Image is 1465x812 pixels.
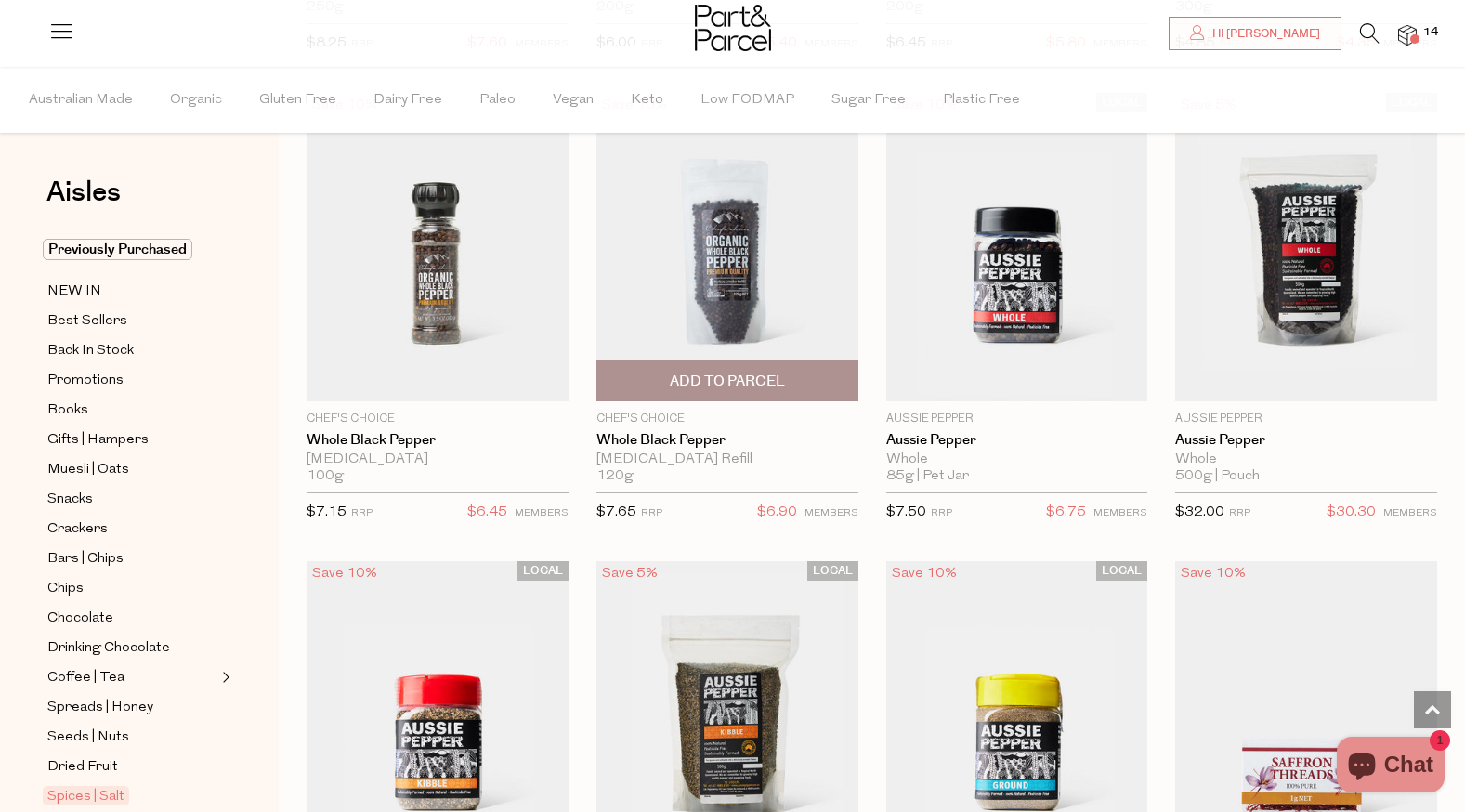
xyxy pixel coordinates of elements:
span: Seeds | Nuts [47,727,129,749]
span: Add To Parcel [670,372,785,391]
span: $6.75 [1046,501,1086,525]
small: MEMBERS [515,508,569,518]
span: $7.15 [307,505,347,519]
span: LOCAL [807,561,858,581]
span: Hi [PERSON_NAME] [1208,26,1320,42]
a: Whole Black Pepper [307,432,569,449]
span: Spreads | Honey [47,697,153,719]
span: Spices | Salt [43,786,129,805]
img: Aussie Pepper [886,93,1148,402]
div: Save 10% [307,561,383,586]
span: Dairy Free [373,68,442,133]
div: Whole [886,452,1148,468]
span: $7.65 [596,505,636,519]
a: Bars | Chips [47,547,216,570]
a: Gifts | Hampers [47,428,216,452]
div: Whole [1175,452,1437,468]
span: Previously Purchased [43,239,192,260]
a: Spices | Salt [47,785,216,807]
small: MEMBERS [1383,508,1437,518]
div: Save 10% [886,561,962,586]
span: Best Sellers [47,310,127,333]
span: 14 [1419,24,1443,41]
div: Save 10% [1175,561,1251,586]
p: Chef's Choice [596,411,858,427]
a: Seeds | Nuts [47,726,216,749]
span: $30.30 [1327,501,1376,525]
small: RRP [351,508,373,518]
span: $6.45 [467,501,507,525]
a: Whole Black Pepper [596,432,858,449]
a: Muesli | Oats [47,458,216,481]
span: Dried Fruit [47,756,118,779]
span: Keto [631,68,663,133]
small: RRP [1229,508,1250,518]
a: Crackers [47,517,216,541]
a: 14 [1398,25,1417,45]
p: Chef's Choice [307,411,569,427]
a: Aussie Pepper [1175,432,1437,449]
small: RRP [931,508,952,518]
img: Whole Black Pepper [596,93,858,402]
a: Best Sellers [47,309,216,333]
span: Gifts | Hampers [47,429,149,452]
span: $32.00 [1175,505,1224,519]
button: Expand/Collapse Coffee | Tea [217,666,230,688]
span: LOCAL [517,561,569,581]
a: Snacks [47,488,216,511]
a: Chips [47,577,216,600]
span: Australian Made [29,68,133,133]
div: [MEDICAL_DATA] [307,452,569,468]
a: Aussie Pepper [886,432,1148,449]
span: Sugar Free [831,68,906,133]
span: 85g | Pet Jar [886,468,969,485]
p: Aussie Pepper [886,411,1148,427]
a: Promotions [47,369,216,392]
span: Muesli | Oats [47,459,129,481]
span: Bars | Chips [47,548,124,570]
span: Organic [170,68,222,133]
span: Aisles [46,172,121,213]
span: $7.50 [886,505,926,519]
span: LOCAL [1096,561,1147,581]
a: Drinking Chocolate [47,636,216,660]
span: Chocolate [47,608,113,630]
small: RRP [641,508,662,518]
a: Previously Purchased [47,239,216,261]
img: Aussie Pepper [1175,93,1437,402]
span: Back In Stock [47,340,134,362]
span: Promotions [47,370,124,392]
small: MEMBERS [804,508,858,518]
a: Chocolate [47,607,216,630]
span: $6.90 [757,501,797,525]
small: MEMBERS [1093,508,1147,518]
a: Back In Stock [47,339,216,362]
span: Paleo [479,68,516,133]
a: Dried Fruit [47,755,216,779]
span: Gluten Free [259,68,336,133]
span: Books [47,399,88,422]
span: Snacks [47,489,93,511]
span: Vegan [553,68,594,133]
span: Low FODMAP [700,68,794,133]
img: Part&Parcel [695,5,771,51]
p: Aussie Pepper [1175,411,1437,427]
span: NEW IN [47,281,101,303]
a: Spreads | Honey [47,696,216,719]
img: Whole Black Pepper [307,93,569,402]
button: Add To Parcel [596,360,858,401]
span: 120g [596,468,634,485]
span: Coffee | Tea [47,667,124,689]
a: Aisles [46,178,121,225]
a: NEW IN [47,280,216,303]
a: Coffee | Tea [47,666,216,689]
span: Crackers [47,518,108,541]
a: Books [47,399,216,422]
span: Drinking Chocolate [47,637,170,660]
div: Save 5% [596,561,663,586]
span: 100g [307,468,344,485]
span: 500g | Pouch [1175,468,1260,485]
a: Hi [PERSON_NAME] [1169,17,1341,50]
span: Chips [47,578,84,600]
inbox-online-store-chat: Shopify online store chat [1331,737,1450,797]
